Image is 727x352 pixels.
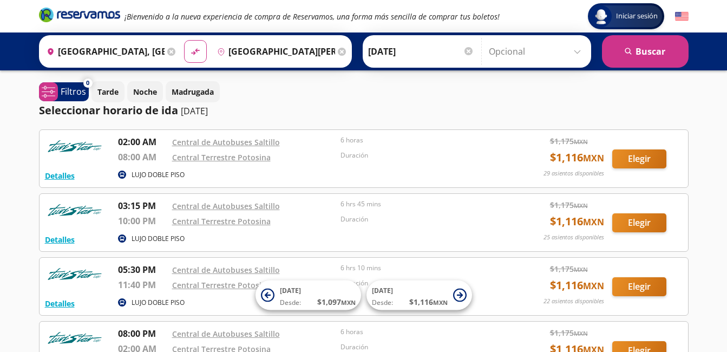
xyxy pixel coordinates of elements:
[172,137,280,147] a: Central de Autobuses Saltillo
[133,86,157,97] p: Noche
[341,298,356,307] small: MXN
[132,298,185,308] p: LUJO DOBLE PISO
[97,86,119,97] p: Tarde
[172,152,271,162] a: Central Terrestre Potosina
[612,149,666,168] button: Elegir
[612,277,666,296] button: Elegir
[543,233,604,242] p: 25 asientos disponibles
[368,38,474,65] input: Elegir Fecha
[39,82,89,101] button: 0Filtros
[550,263,588,275] span: $ 1,175
[550,149,604,166] span: $ 1,116
[42,38,165,65] input: Buscar Origen
[172,265,280,275] a: Central de Autobuses Saltillo
[181,105,208,118] p: [DATE]
[543,297,604,306] p: 22 asientos disponibles
[213,38,335,65] input: Buscar Destino
[172,86,214,97] p: Madrugada
[433,298,448,307] small: MXN
[132,234,185,244] p: LUJO DOBLE PISO
[45,135,104,157] img: RESERVAMOS
[172,329,280,339] a: Central de Autobuses Saltillo
[340,342,504,352] p: Duración
[118,327,167,340] p: 08:00 PM
[550,213,604,230] span: $ 1,116
[574,329,588,337] small: MXN
[256,281,361,310] button: [DATE]Desde:$1,097MXN
[340,199,504,209] p: 6 hrs 45 mins
[61,85,86,98] p: Filtros
[602,35,689,68] button: Buscar
[118,151,167,164] p: 08:00 AM
[340,327,504,337] p: 6 horas
[172,216,271,226] a: Central Terrestre Potosina
[340,214,504,224] p: Duración
[612,11,662,22] span: Iniciar sesión
[280,286,301,295] span: [DATE]
[372,298,393,308] span: Desde:
[409,296,448,308] span: $ 1,116
[39,6,120,26] a: Brand Logo
[45,327,104,349] img: RESERVAMOS
[340,135,504,145] p: 6 horas
[172,201,280,211] a: Central de Autobuses Saltillo
[675,10,689,23] button: English
[127,81,163,102] button: Noche
[118,263,167,276] p: 05:30 PM
[574,138,588,146] small: MXN
[583,152,604,164] small: MXN
[574,201,588,210] small: MXN
[39,6,120,23] i: Brand Logo
[118,135,167,148] p: 02:00 AM
[340,263,504,273] p: 6 hrs 10 mins
[118,199,167,212] p: 03:15 PM
[280,298,301,308] span: Desde:
[543,169,604,178] p: 29 asientos disponibles
[372,286,393,295] span: [DATE]
[550,277,604,294] span: $ 1,116
[340,151,504,160] p: Duración
[550,135,588,147] span: $ 1,175
[132,170,185,180] p: LUJO DOBLE PISO
[172,280,271,290] a: Central Terrestre Potosina
[489,38,586,65] input: Opcional
[166,81,220,102] button: Madrugada
[91,81,125,102] button: Tarde
[45,199,104,221] img: RESERVAMOS
[45,234,75,245] button: Detalles
[583,216,604,228] small: MXN
[574,265,588,273] small: MXN
[583,280,604,292] small: MXN
[45,263,104,285] img: RESERVAMOS
[125,11,500,22] em: ¡Bienvenido a la nueva experiencia de compra de Reservamos, una forma más sencilla de comprar tus...
[45,298,75,309] button: Detalles
[550,199,588,211] span: $ 1,175
[118,214,167,227] p: 10:00 PM
[366,281,472,310] button: [DATE]Desde:$1,116MXN
[317,296,356,308] span: $ 1,097
[39,102,178,119] p: Seleccionar horario de ida
[340,278,504,288] p: Duración
[550,327,588,338] span: $ 1,175
[45,170,75,181] button: Detalles
[612,213,666,232] button: Elegir
[118,278,167,291] p: 11:40 PM
[86,79,89,88] span: 0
